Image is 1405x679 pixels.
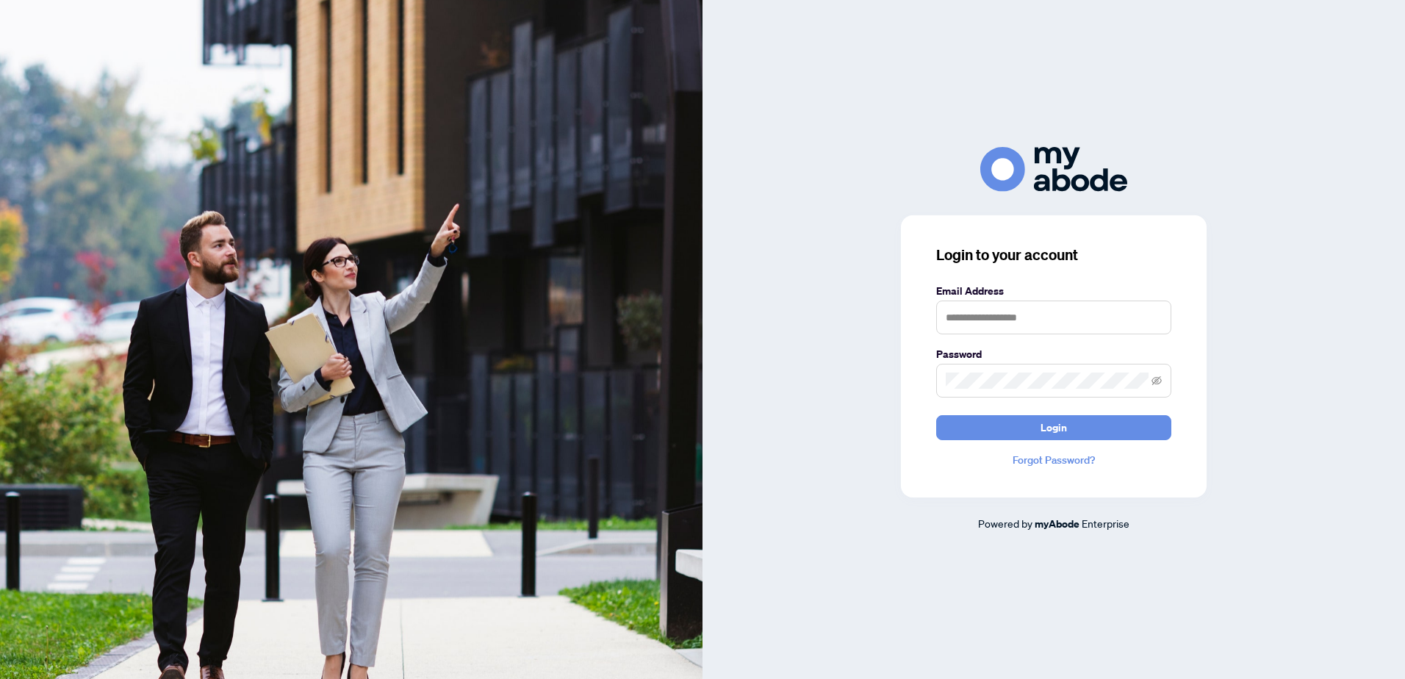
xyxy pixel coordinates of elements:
img: ma-logo [980,147,1127,192]
span: Powered by [978,517,1032,530]
a: myAbode [1035,516,1079,532]
h3: Login to your account [936,245,1171,265]
button: Login [936,415,1171,440]
label: Email Address [936,283,1171,299]
span: Login [1041,416,1067,439]
span: Enterprise [1082,517,1129,530]
label: Password [936,346,1171,362]
a: Forgot Password? [936,452,1171,468]
span: eye-invisible [1151,376,1162,386]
